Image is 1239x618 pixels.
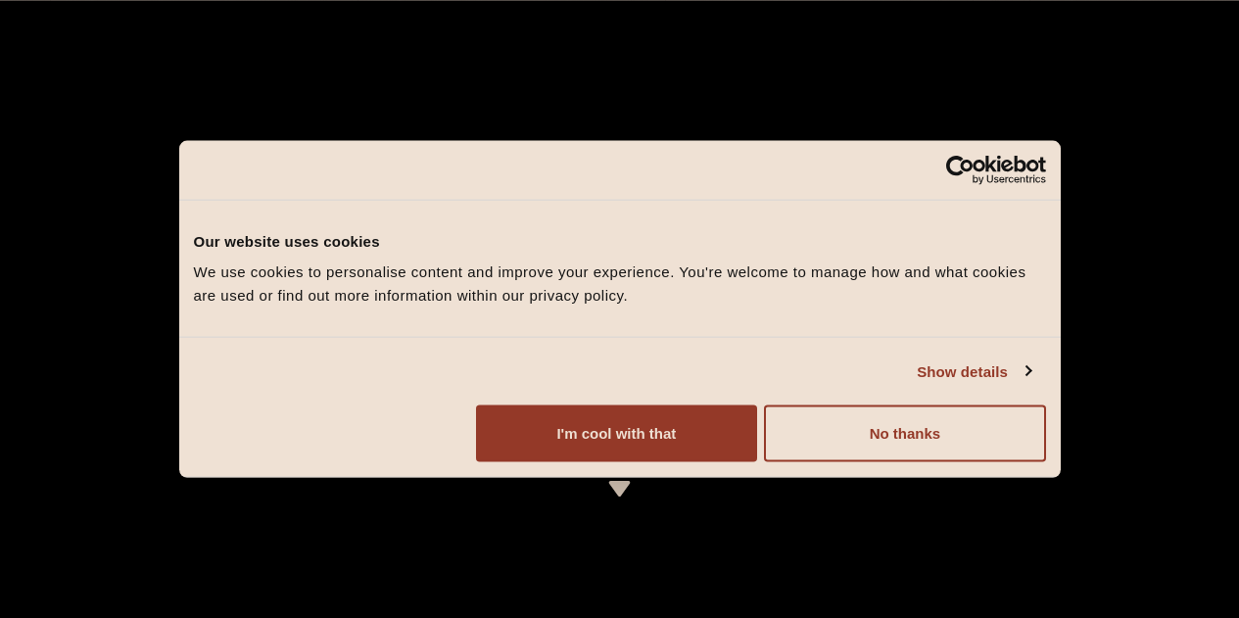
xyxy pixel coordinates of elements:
div: Our website uses cookies [194,229,1046,253]
div: We use cookies to personalise content and improve your experience. You're welcome to manage how a... [194,261,1046,308]
img: icon-dropdown-cream.svg [607,481,632,497]
a: Usercentrics Cookiebot - opens in a new window [875,155,1046,184]
button: No thanks [764,405,1045,462]
a: Show details [917,359,1030,383]
button: I'm cool with that [476,405,757,462]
